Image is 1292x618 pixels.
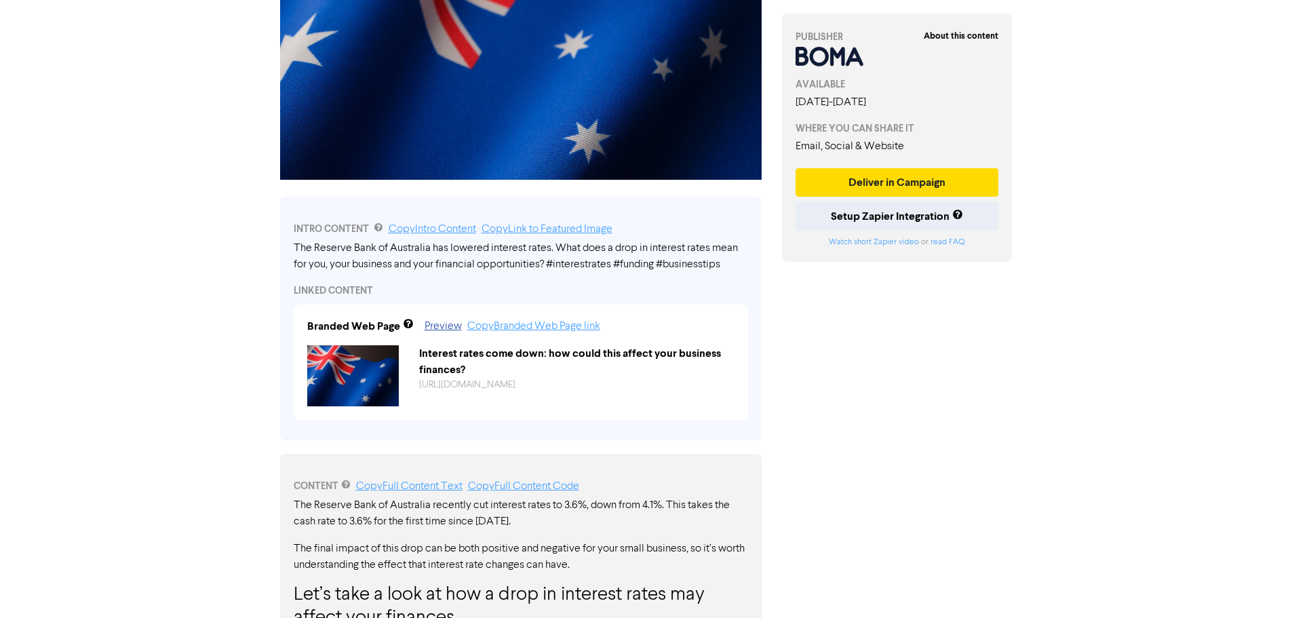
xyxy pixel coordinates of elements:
a: Copy Full Content Text [356,481,463,492]
a: Preview [425,321,462,332]
p: The Reserve Bank of Australia recently cut interest rates to 3.6%, down from 4.1%. This takes the... [294,497,748,530]
div: The Reserve Bank of Australia has lowered interest rates. What does a drop in interest rates mean... [294,240,748,273]
div: https://public2.bomamarketing.com/cp/2Y6yYwXa9lXL64a05IZlOf?sa=G7kYtjF3 [409,378,745,392]
div: Branded Web Page [307,318,400,334]
a: Watch short Zapier video [829,238,919,246]
div: LINKED CONTENT [294,284,748,298]
a: Copy Intro Content [389,224,476,235]
div: AVAILABLE [796,77,999,92]
div: INTRO CONTENT [294,221,748,237]
button: Setup Zapier Integration [796,202,999,231]
div: PUBLISHER [796,30,999,44]
div: CONTENT [294,478,748,495]
a: [URL][DOMAIN_NAME] [419,380,515,389]
div: Interest rates come down: how could this affect your business finances? [409,345,745,378]
div: WHERE YOU CAN SHARE IT [796,121,999,136]
a: Copy Full Content Code [468,481,579,492]
strong: About this content [924,31,998,41]
div: [DATE] - [DATE] [796,94,999,111]
button: Deliver in Campaign [796,168,999,197]
a: read FAQ [931,238,964,246]
div: or [796,236,999,248]
a: Copy Link to Featured Image [482,224,612,235]
a: Copy Branded Web Page link [467,321,600,332]
div: Email, Social & Website [796,138,999,155]
p: The final impact of this drop can be both positive and negative for your small business, so it’s ... [294,541,748,573]
iframe: Chat Widget [1224,553,1292,618]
